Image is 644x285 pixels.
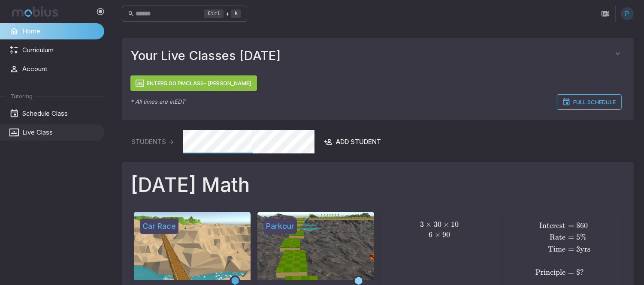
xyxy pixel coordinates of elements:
span: 90 [442,230,450,239]
span: $60 [576,221,588,230]
span: Account [22,64,98,74]
div: + [204,9,241,19]
span: 5% [576,233,587,242]
span: = [568,233,574,242]
span: Tutoring [10,92,33,100]
span: yrs [580,245,590,254]
button: Enter5:00 PMClass- [PERSON_NAME] [130,75,257,91]
span: = [568,221,574,230]
span: 3 [576,245,580,254]
span: Schedule Class [22,109,98,118]
span: 30 [434,220,441,229]
kbd: Ctrl [204,9,224,18]
a: Full Schedule [557,94,622,110]
span: Time [548,245,565,254]
span: = [568,245,574,254]
span: ​ [459,222,460,232]
span: Live Class [22,128,98,137]
span: × [435,230,441,239]
span: 6 [429,230,432,239]
span: Rate [550,233,565,242]
span: 10 [451,220,459,229]
span: 3 [420,220,424,229]
span: × [443,220,449,229]
span: ​ [590,222,591,253]
p: * All times are in EDT [130,98,185,106]
button: collapse [611,46,625,61]
span: Home [22,27,98,36]
h1: [DATE] Math [130,171,625,200]
span: Curriculum [22,45,98,55]
kbd: k [231,9,241,18]
button: Join in Zoom Client [597,6,614,22]
span: Your Live Classes [DATE] [130,46,611,65]
span: Interest [539,221,565,230]
h5: Parkour [263,219,297,234]
div: Add Student [324,137,381,147]
div: P [621,7,634,20]
h5: Car Race [140,219,178,234]
span: × [426,220,432,229]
